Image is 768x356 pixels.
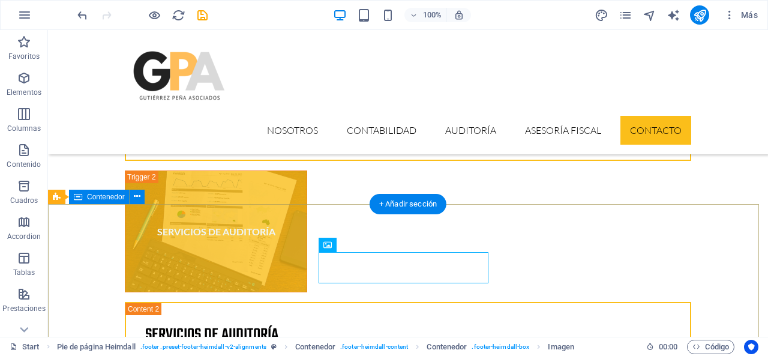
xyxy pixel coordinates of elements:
i: Navegador [643,8,656,22]
span: Más [724,9,758,21]
i: Al redimensionar, ajustar el nivel de zoom automáticamente para ajustarse al dispositivo elegido. [454,10,464,20]
button: save [195,8,209,22]
button: text_generator [666,8,680,22]
button: publish [690,5,709,25]
button: undo [75,8,89,22]
p: Favoritos [8,52,40,61]
i: Guardar (Ctrl+S) [196,8,209,22]
p: Columnas [7,124,41,133]
span: Contenedor [87,193,125,201]
button: 100% [404,8,447,22]
a: Haz clic para cancelar la selección y doble clic para abrir páginas [10,340,40,354]
p: Cuadros [10,196,38,205]
span: 00 00 [659,340,677,354]
div: + Añadir sección [370,194,446,214]
button: Más [719,5,763,25]
p: Elementos [7,88,41,97]
span: : [667,342,669,351]
h6: Tiempo de la sesión [646,340,678,354]
button: Código [687,340,734,354]
button: Haz clic para salir del modo de previsualización y seguir editando [147,8,161,22]
i: Deshacer: Cambiar imagen (Ctrl+Z) [76,8,89,22]
i: AI Writer [667,8,680,22]
i: Publicar [693,8,707,22]
span: . footer-heimdall-content [340,340,408,354]
i: Volver a cargar página [172,8,185,22]
button: navigator [642,8,656,22]
i: Diseño (Ctrl+Alt+Y) [595,8,608,22]
span: Código [692,340,729,354]
button: pages [618,8,632,22]
span: Haz clic para seleccionar y doble clic para editar [295,340,335,354]
i: Páginas (Ctrl+Alt+S) [619,8,632,22]
button: design [594,8,608,22]
p: Contenido [7,160,41,169]
p: Accordion [7,232,41,241]
span: Haz clic para seleccionar y doble clic para editar [548,340,574,354]
span: Haz clic para seleccionar y doble clic para editar [57,340,136,354]
span: . footer .preset-footer-heimdall-v2-alignments [140,340,266,354]
p: Tablas [13,268,35,277]
p: Prestaciones [2,304,45,313]
button: Usercentrics [744,340,758,354]
nav: breadcrumb [57,340,574,354]
span: . footer-heimdall-box [472,340,529,354]
i: Este elemento es un preajuste personalizable [271,343,277,350]
span: Haz clic para seleccionar y doble clic para editar [427,340,467,354]
h6: 100% [422,8,442,22]
button: reload [171,8,185,22]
